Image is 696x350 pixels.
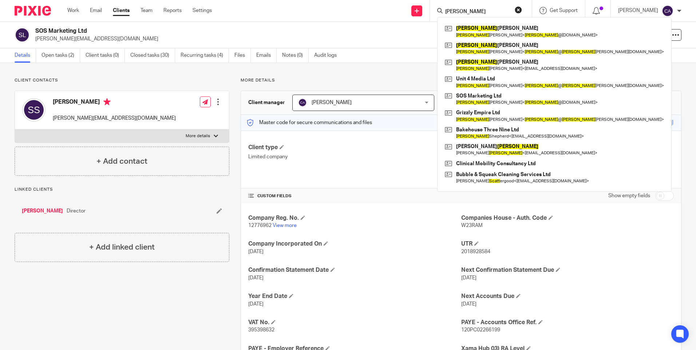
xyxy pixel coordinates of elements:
[248,319,461,326] h4: VAT No.
[608,192,650,199] label: Show empty fields
[15,77,229,83] p: Client contacts
[282,48,309,63] a: Notes (0)
[67,7,79,14] a: Work
[312,100,352,105] span: [PERSON_NAME]
[22,207,63,215] a: [PERSON_NAME]
[248,223,272,228] span: 12776962
[461,302,476,307] span: [DATE]
[461,266,674,274] h4: Next Confirmation Statement Due
[248,144,461,151] h4: Client type
[89,242,155,253] h4: + Add linked client
[15,187,229,192] p: Linked clients
[248,99,285,106] h3: Client manager
[41,48,80,63] a: Open tasks (2)
[67,207,86,215] span: Director
[193,7,212,14] a: Settings
[53,115,176,122] p: [PERSON_NAME][EMAIL_ADDRESS][DOMAIN_NAME]
[248,193,461,199] h4: CUSTOM FIELDS
[515,6,522,13] button: Clear
[241,77,681,83] p: More details
[234,48,251,63] a: Files
[35,35,582,43] p: [PERSON_NAME][EMAIL_ADDRESS][DOMAIN_NAME]
[461,327,500,333] span: 120PC02266199
[248,240,461,248] h4: Company Incorporated On
[90,7,102,14] a: Email
[550,8,578,13] span: Get Support
[246,119,372,126] p: Master code for secure communications and files
[35,27,473,35] h2: SOS Marketing Ltd
[15,48,36,63] a: Details
[273,223,297,228] a: View more
[181,48,229,63] a: Recurring tasks (4)
[141,7,153,14] a: Team
[256,48,277,63] a: Emails
[461,319,674,326] h4: PAYE - Accounts Office Ref.
[461,293,674,300] h4: Next Accounts Due
[15,6,51,16] img: Pixie
[86,48,125,63] a: Client tasks (0)
[248,249,264,254] span: [DATE]
[461,214,674,222] h4: Companies House - Auth. Code
[461,275,476,281] span: [DATE]
[186,133,210,139] p: More details
[248,275,264,281] span: [DATE]
[53,98,176,107] h4: [PERSON_NAME]
[662,5,673,17] img: svg%3E
[618,7,658,14] p: [PERSON_NAME]
[444,9,510,15] input: Search
[163,7,182,14] a: Reports
[130,48,175,63] a: Closed tasks (30)
[22,98,46,122] img: svg%3E
[15,27,30,43] img: svg%3E
[298,98,307,107] img: svg%3E
[461,240,674,248] h4: UTR
[314,48,342,63] a: Audit logs
[248,214,461,222] h4: Company Reg. No.
[248,327,274,333] span: 395398632
[248,302,264,307] span: [DATE]
[103,98,111,106] i: Primary
[248,266,461,274] h4: Confirmation Statement Date
[461,249,490,254] span: 2018928584
[461,223,483,228] span: W23RAM
[248,153,461,160] p: Limited company
[96,156,147,167] h4: + Add contact
[248,293,461,300] h4: Year End Date
[113,7,130,14] a: Clients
